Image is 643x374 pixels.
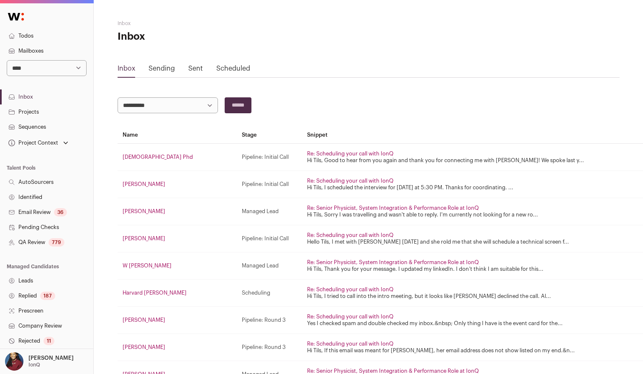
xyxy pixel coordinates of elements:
th: Snippet [302,127,641,144]
button: Open dropdown [3,352,75,371]
div: Project Context [7,140,58,146]
a: [PERSON_NAME] [123,236,165,241]
a: Hello Tils, I met with [PERSON_NAME] [DATE] and she rold me that she will schedule a technical sc... [307,239,569,244]
a: [PERSON_NAME] [123,209,165,214]
a: [PERSON_NAME] [123,181,165,187]
a: Hi Tils, I scheduled the interview for [DATE] at 5:30 PM. Thanks for coordinating. ... [307,185,513,190]
h1: Inbox [118,30,285,43]
div: 11 [44,337,54,345]
img: 10010497-medium_jpg [5,352,23,371]
a: Re: Scheduling your call with IonQ [307,314,394,319]
a: Hi Tils, I tried to call into the intro meeting, but it looks like [PERSON_NAME] declined the cal... [307,293,551,299]
a: Re: Scheduling your call with IonQ [307,232,394,238]
a: Re: Scheduling your call with IonQ [307,178,394,183]
a: Re: Scheduling your call with IonQ [307,151,394,156]
th: Name [118,127,237,144]
a: Sent [188,65,203,72]
td: Managed Lead [237,252,302,280]
td: Pipeline: Round 3 [237,334,302,361]
td: Managed Lead [237,198,302,225]
a: Re: Senior Physicist, System Integration & Performance Role at IonQ [307,260,479,265]
a: Scheduled [216,65,250,72]
th: Stage [237,127,302,144]
div: 779 [49,238,64,247]
div: 36 [54,208,67,216]
p: IonQ [28,361,40,368]
a: Hi Tils, Good to hear from you again and thank you for connecting me with [PERSON_NAME]! We spoke... [307,158,584,163]
h2: Inbox [118,20,285,27]
div: 187 [40,292,55,300]
img: Wellfound [3,8,28,25]
a: Hi Tils, Thank you for your message. I updated my linkedIn. I don’t think I am suitable for this... [307,266,543,272]
a: Yes I checked spam and double checked my inbox.&nbsp; Only thing I have is the event card for the... [307,321,563,326]
a: Re: Scheduling your call with IonQ [307,287,394,292]
a: Inbox [118,65,135,72]
a: Hi Tils, Sorry I was travelling and wasn't able to reply. I'm currently not looking for a new ro... [307,212,538,217]
a: [PERSON_NAME] [123,317,165,323]
a: Re: Senior Physicist, System Integration & Performance Role at IonQ [307,205,479,211]
td: Pipeline: Initial Call [237,225,302,252]
a: [DEMOGRAPHIC_DATA] Phd [123,154,193,160]
a: W [PERSON_NAME] [123,263,172,268]
td: Pipeline: Round 3 [237,307,302,334]
a: Re: Scheduling your call with IonQ [307,341,394,346]
a: Sending [149,65,175,72]
a: Hi Tils, If this email was meant for [PERSON_NAME], her email address does not show listed on my ... [307,348,575,353]
td: Pipeline: Initial Call [237,171,302,198]
td: Scheduling [237,280,302,307]
p: [PERSON_NAME] [28,355,74,361]
a: Re: Senior Physicist, System Integration & Performance Role at IonQ [307,368,479,374]
a: Harvard [PERSON_NAME] [123,290,187,295]
a: [PERSON_NAME] [123,344,165,350]
td: Pipeline: Initial Call [237,144,302,171]
button: Open dropdown [7,137,70,149]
